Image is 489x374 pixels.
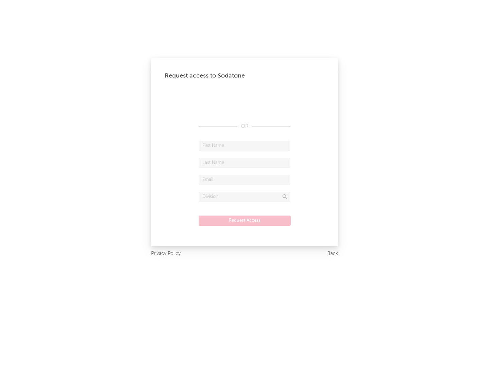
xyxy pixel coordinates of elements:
div: OR [199,122,290,131]
a: Back [327,250,338,258]
a: Privacy Policy [151,250,181,258]
button: Request Access [199,216,291,226]
div: Request access to Sodatone [165,72,324,80]
input: Last Name [199,158,290,168]
input: First Name [199,141,290,151]
input: Email [199,175,290,185]
input: Division [199,192,290,202]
